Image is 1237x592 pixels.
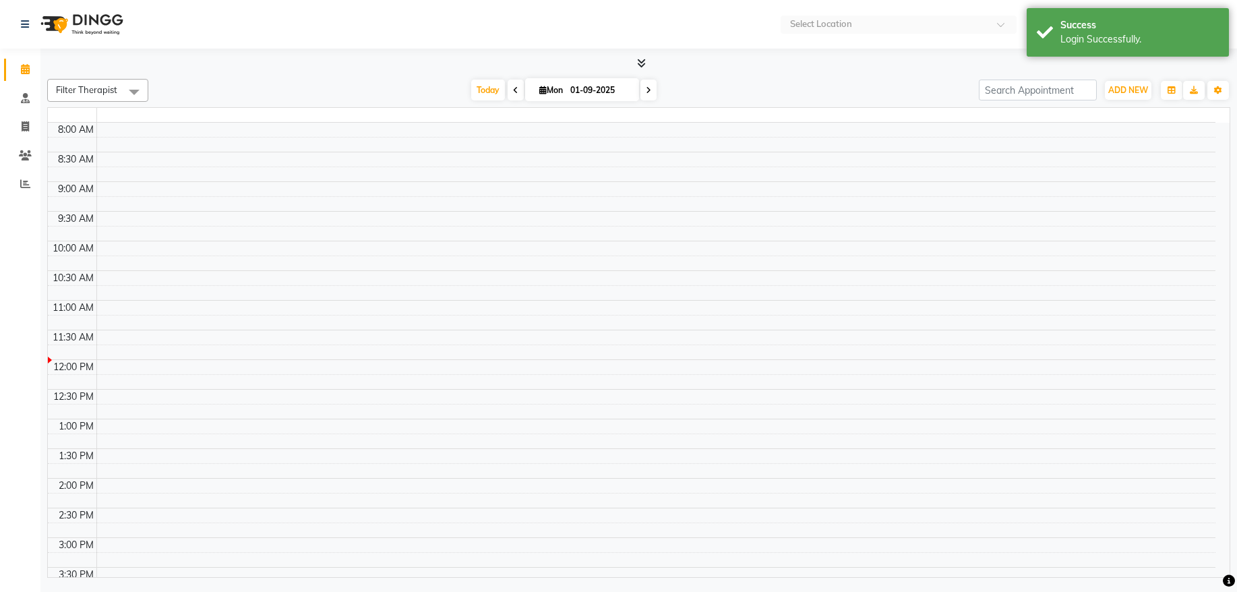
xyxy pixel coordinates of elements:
div: 12:00 PM [51,360,96,374]
div: 11:00 AM [50,301,96,315]
div: Login Successfully. [1060,32,1219,47]
span: ADD NEW [1108,85,1148,95]
div: 2:30 PM [56,508,96,523]
div: 12:30 PM [51,390,96,404]
input: Search Appointment [979,80,1097,100]
span: Mon [536,85,566,95]
div: 2:00 PM [56,479,96,493]
div: Success [1060,18,1219,32]
input: 2025-09-01 [566,80,634,100]
div: 1:30 PM [56,449,96,463]
div: 9:00 AM [55,182,96,196]
span: Today [471,80,505,100]
div: 3:00 PM [56,538,96,552]
div: 9:30 AM [55,212,96,226]
span: Filter Therapist [56,84,117,95]
div: 8:30 AM [55,152,96,167]
div: 11:30 AM [50,330,96,345]
div: 10:00 AM [50,241,96,256]
img: logo [34,5,127,43]
div: 8:00 AM [55,123,96,137]
div: 10:30 AM [50,271,96,285]
div: 3:30 PM [56,568,96,582]
div: Select Location [790,18,852,31]
button: ADD NEW [1105,81,1151,100]
div: 1:00 PM [56,419,96,434]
